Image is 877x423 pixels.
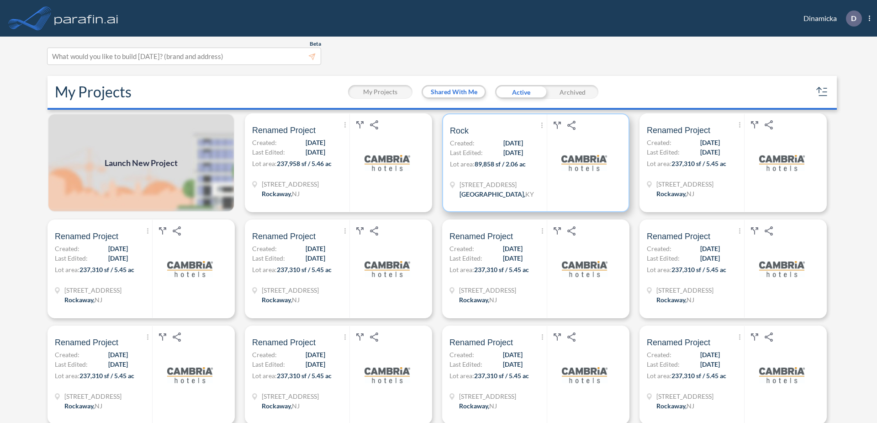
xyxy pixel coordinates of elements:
[647,253,680,263] span: Last Edited:
[79,372,134,380] span: 237,310 sf / 5.45 ac
[306,253,325,263] span: [DATE]
[277,160,332,167] span: 237,958 sf / 5.46 ac
[310,40,321,48] span: Beta
[815,85,829,99] button: sort
[262,295,300,305] div: Rockaway, NJ
[55,231,118,242] span: Renamed Project
[474,266,529,273] span: 237,310 sf / 5.45 ac
[647,359,680,369] span: Last Edited:
[647,372,671,380] span: Lot area:
[474,372,529,380] span: 237,310 sf / 5.45 ac
[647,147,680,157] span: Last Edited:
[252,337,316,348] span: Renamed Project
[503,148,523,157] span: [DATE]
[105,157,178,169] span: Launch New Project
[656,402,687,410] span: Rockaway ,
[562,246,608,292] img: logo
[459,295,497,305] div: Rockaway, NJ
[671,372,726,380] span: 237,310 sf / 5.45 ac
[503,359,523,369] span: [DATE]
[656,285,713,295] span: 321 Mt Hope Ave
[656,401,694,411] div: Rockaway, NJ
[656,190,687,198] span: Rockaway ,
[700,138,720,147] span: [DATE]
[365,352,410,398] img: logo
[423,86,485,97] button: Shared With Me
[459,296,489,304] span: Rockaway ,
[252,350,277,359] span: Created:
[647,138,671,147] span: Created:
[671,266,726,273] span: 237,310 sf / 5.45 ac
[460,190,525,198] span: [GEOGRAPHIC_DATA] ,
[759,140,805,186] img: logo
[647,266,671,273] span: Lot area:
[262,179,319,189] span: 321 Mt Hope Ave
[64,391,122,401] span: 321 Mt Hope Ave
[503,350,523,359] span: [DATE]
[525,190,534,198] span: KY
[450,125,469,136] span: Rock
[547,85,598,99] div: Archived
[656,296,687,304] span: Rockaway ,
[647,125,710,136] span: Renamed Project
[656,391,713,401] span: 321 Mt Hope Ave
[167,352,213,398] img: logo
[64,402,95,410] span: Rockaway ,
[449,231,513,242] span: Renamed Project
[503,253,523,263] span: [DATE]
[460,189,534,199] div: Louisville, KY
[365,140,410,186] img: logo
[365,246,410,292] img: logo
[687,190,694,198] span: NJ
[262,401,300,411] div: Rockaway, NJ
[459,402,489,410] span: Rockaway ,
[252,359,285,369] span: Last Edited:
[167,246,213,292] img: logo
[252,147,285,157] span: Last Edited:
[656,179,713,189] span: 321 Mt Hope Ave
[292,296,300,304] span: NJ
[449,350,474,359] span: Created:
[252,372,277,380] span: Lot area:
[277,266,332,273] span: 237,310 sf / 5.45 ac
[460,180,534,189] span: 1905 Evergreen Rd
[790,11,870,27] div: Dinamicka
[459,285,516,295] span: 321 Mt Hope Ave
[252,266,277,273] span: Lot area:
[349,86,411,97] button: My Projects
[262,391,319,401] span: 321 Mt Hope Ave
[687,402,694,410] span: NJ
[64,401,102,411] div: Rockaway, NJ
[55,253,88,263] span: Last Edited:
[700,147,720,157] span: [DATE]
[306,244,325,253] span: [DATE]
[851,14,856,22] p: D
[306,138,325,147] span: [DATE]
[95,402,102,410] span: NJ
[489,296,497,304] span: NJ
[647,160,671,167] span: Lot area:
[55,350,79,359] span: Created:
[252,138,277,147] span: Created:
[306,350,325,359] span: [DATE]
[450,160,475,168] span: Lot area:
[292,190,300,198] span: NJ
[647,337,710,348] span: Renamed Project
[459,391,516,401] span: 321 Mt Hope Ave
[449,266,474,273] span: Lot area:
[64,295,102,305] div: Rockaway, NJ
[449,244,474,253] span: Created:
[252,125,316,136] span: Renamed Project
[95,296,102,304] span: NJ
[671,160,726,167] span: 237,310 sf / 5.45 ac
[495,85,547,99] div: Active
[55,244,79,253] span: Created:
[700,244,720,253] span: [DATE]
[55,372,79,380] span: Lot area:
[449,253,482,263] span: Last Edited:
[262,296,292,304] span: Rockaway ,
[48,113,235,212] img: add
[503,138,523,148] span: [DATE]
[647,244,671,253] span: Created:
[292,402,300,410] span: NJ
